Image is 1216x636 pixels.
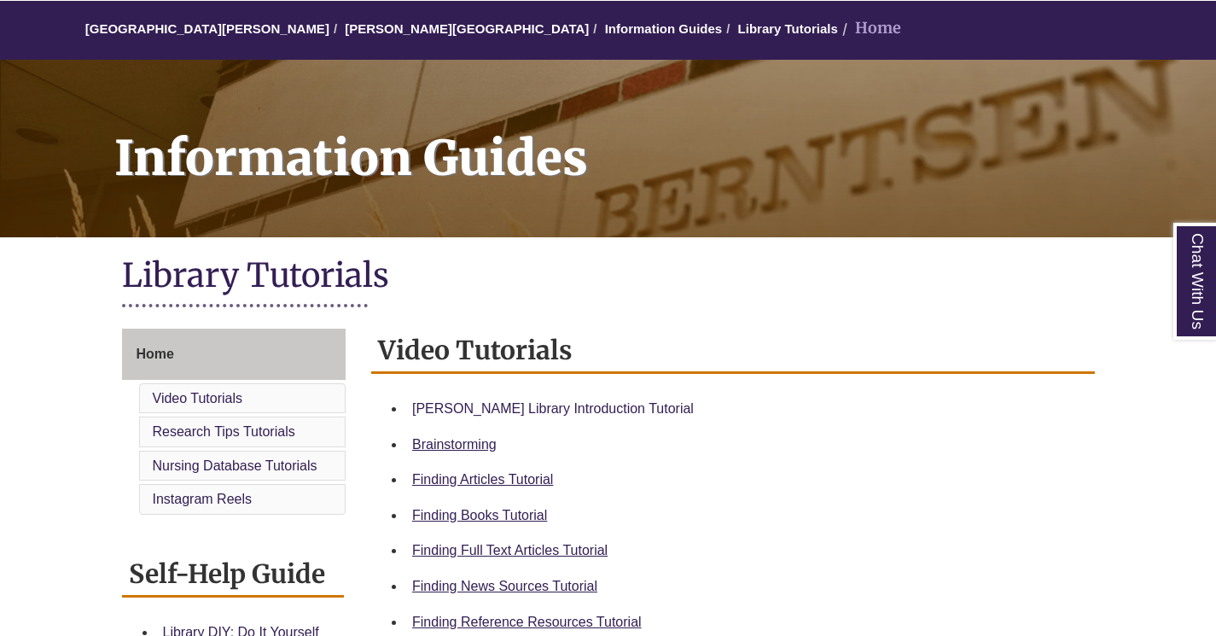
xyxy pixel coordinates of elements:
[153,424,295,439] a: Research Tips Tutorials
[838,16,901,41] li: Home
[122,254,1095,300] h1: Library Tutorials
[605,21,723,36] a: Information Guides
[412,472,553,487] a: Finding Articles Tutorial
[122,329,346,518] div: Guide Page Menu
[122,329,346,380] a: Home
[371,329,1095,374] h2: Video Tutorials
[738,21,838,36] a: Library Tutorials
[345,21,589,36] a: [PERSON_NAME][GEOGRAPHIC_DATA]
[412,437,497,452] a: Brainstorming
[137,347,174,361] span: Home
[96,60,1216,215] h1: Information Guides
[412,543,608,557] a: Finding Full Text Articles Tutorial
[122,552,345,598] h2: Self-Help Guide
[153,391,243,406] a: Video Tutorials
[412,401,694,416] a: [PERSON_NAME] Library Introduction Tutorial
[153,458,317,473] a: Nursing Database Tutorials
[153,492,253,506] a: Instagram Reels
[412,508,547,522] a: Finding Books Tutorial
[412,615,642,629] a: Finding Reference Resources Tutorial
[412,579,597,593] a: Finding News Sources Tutorial
[85,21,329,36] a: [GEOGRAPHIC_DATA][PERSON_NAME]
